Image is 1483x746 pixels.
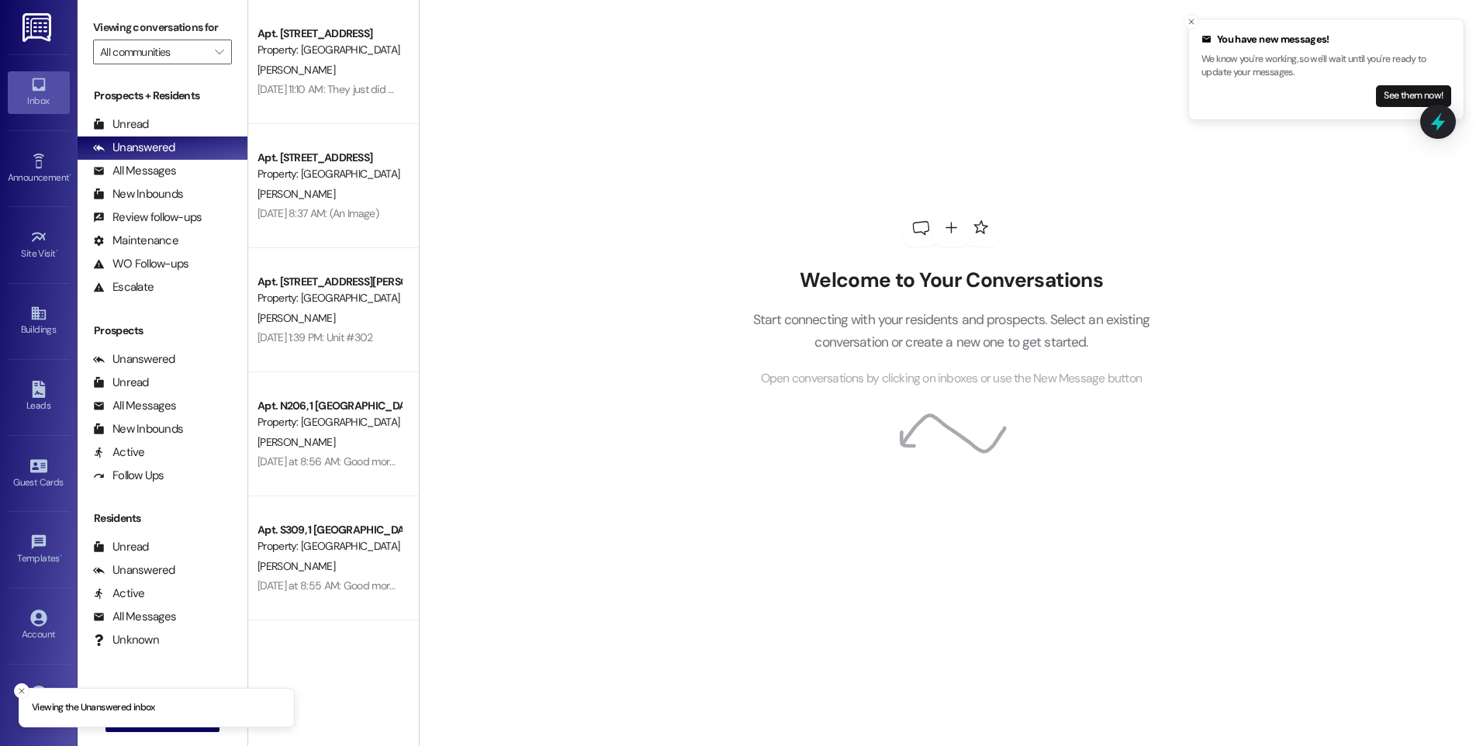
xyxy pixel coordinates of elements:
[8,453,70,495] a: Guest Cards
[8,529,70,571] a: Templates •
[258,538,401,554] div: Property: [GEOGRAPHIC_DATA]
[258,559,335,573] span: [PERSON_NAME]
[93,375,149,391] div: Unread
[93,209,202,226] div: Review follow-ups
[258,414,401,430] div: Property: [GEOGRAPHIC_DATA]
[258,166,401,182] div: Property: [GEOGRAPHIC_DATA]
[258,206,379,220] div: [DATE] 8:37 AM: (An Image)
[258,330,373,344] div: [DATE] 1:39 PM: Unit #302
[258,187,335,201] span: [PERSON_NAME]
[22,13,54,42] img: ResiDesk Logo
[93,16,232,40] label: Viewing conversations for
[56,246,58,257] span: •
[215,46,223,58] i: 
[93,163,176,179] div: All Messages
[93,140,175,156] div: Unanswered
[14,683,29,699] button: Close toast
[93,233,178,249] div: Maintenance
[93,585,145,602] div: Active
[1201,53,1451,80] p: We know you're working, so we'll wait until you're ready to update your messages.
[8,681,70,723] a: Support
[761,369,1142,389] span: Open conversations by clicking on inboxes or use the New Message button
[729,268,1173,293] h2: Welcome to Your Conversations
[69,170,71,181] span: •
[93,398,176,414] div: All Messages
[93,351,175,368] div: Unanswered
[258,26,401,42] div: Apt. [STREET_ADDRESS]
[258,274,401,290] div: Apt. [STREET_ADDRESS][PERSON_NAME]
[8,300,70,342] a: Buildings
[93,562,175,578] div: Unanswered
[60,551,62,561] span: •
[93,279,154,295] div: Escalate
[8,376,70,418] a: Leads
[8,224,70,266] a: Site Visit •
[93,468,164,484] div: Follow Ups
[78,510,247,527] div: Residents
[8,605,70,647] a: Account
[93,256,188,272] div: WO Follow-ups
[78,323,247,339] div: Prospects
[1184,14,1199,29] button: Close toast
[258,435,335,449] span: [PERSON_NAME]
[258,42,401,58] div: Property: [GEOGRAPHIC_DATA]
[258,290,401,306] div: Property: [GEOGRAPHIC_DATA]
[258,150,401,166] div: Apt. [STREET_ADDRESS]
[729,309,1173,353] p: Start connecting with your residents and prospects. Select an existing conversation or create a n...
[78,88,247,104] div: Prospects + Residents
[1201,32,1451,47] div: You have new messages!
[32,701,155,715] p: Viewing the Unanswered inbox
[258,522,401,538] div: Apt. S309, 1 [GEOGRAPHIC_DATA]
[93,539,149,555] div: Unread
[100,40,207,64] input: All communities
[93,186,183,202] div: New Inbounds
[93,444,145,461] div: Active
[258,63,335,77] span: [PERSON_NAME]
[258,82,888,96] div: [DATE] 11:10 AM: They just did me. Thanks for getting back to me anyway. It went well because I w...
[93,116,149,133] div: Unread
[8,71,70,113] a: Inbox
[258,311,335,325] span: [PERSON_NAME]
[93,609,176,625] div: All Messages
[93,632,159,648] div: Unknown
[78,675,247,692] div: Past + Future Residents
[258,398,401,414] div: Apt. N206, 1 [GEOGRAPHIC_DATA]
[93,421,183,437] div: New Inbounds
[1376,85,1451,107] button: See them now!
